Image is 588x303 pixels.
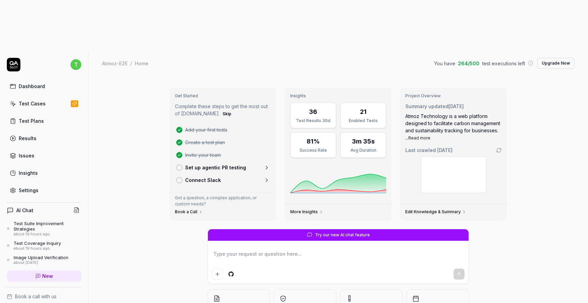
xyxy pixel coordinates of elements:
span: New [42,272,53,280]
a: Results [7,132,81,145]
div: Results [19,135,36,142]
div: 21 [360,107,366,116]
button: t [70,58,81,71]
div: Home [135,60,148,67]
a: Settings [7,184,81,197]
span: t [70,59,81,70]
div: Test Results 30d [295,118,332,124]
span: Book a call with us [15,293,56,300]
button: Upgrade Now [537,58,574,69]
a: Book a call with us [7,293,81,300]
a: Test Plans [7,114,81,128]
button: Skip [221,110,233,118]
div: / [130,60,132,67]
a: Book a Call [175,209,203,215]
span: Try our new AI chat feature [315,232,370,238]
p: Connect Slack [185,176,221,184]
p: Got a question, a complex application, or custom needs? [175,195,271,207]
time: [DATE] [437,147,453,153]
span: 264 / 500 [458,60,479,67]
span: Summary updated [405,103,448,109]
span: Atmoz Technology is a web platform designed to facilitate carbon management and sustainability tr... [405,113,500,140]
h3: Project Overview [405,93,502,99]
div: Atmoz-E2E [102,60,128,67]
div: about 19 hours ago [14,246,61,251]
a: Test Cases [7,97,81,110]
div: Test Plans [19,117,44,124]
div: Enabled Tests [345,118,382,124]
div: 81% [307,137,320,146]
a: Issues [7,149,81,162]
a: Dashboard [7,80,81,93]
span: You have [434,60,455,67]
a: Go to crawling settings [496,148,502,153]
div: Insights [19,169,38,176]
div: Test Coverage Inquiry [14,240,61,246]
a: Test Suite Improvement Strategiesabout 19 hours ago [7,221,81,236]
div: 36 [309,107,317,116]
span: test executions left [482,60,525,67]
div: about 19 hours ago [14,232,81,237]
div: about [DATE] [14,260,68,265]
a: Set up agentic PR testing [174,161,273,174]
a: Connect Slack [174,174,273,186]
div: Test Suite Improvement Strategies [14,221,81,232]
button: Read more [408,135,430,141]
div: Success Rate [295,147,332,153]
div: Issues [19,152,34,159]
a: More Insights [290,209,323,215]
h3: Get Started [175,93,271,99]
time: [DATE] [448,103,464,109]
h3: Insights [290,93,387,99]
div: Avg Duration [345,147,382,153]
a: Test Coverage Inquiryabout 19 hours ago [7,240,81,251]
div: Image Upload Verification [14,255,68,260]
button: Add attachment [212,269,223,280]
a: Edit Knowledge & Summary [405,209,466,215]
div: Test Cases [19,100,46,107]
div: Settings [19,187,38,194]
a: New [7,270,81,282]
a: Image Upload Verificationabout [DATE] [7,255,81,265]
span: Last crawled [405,147,453,154]
div: Dashboard [19,83,45,90]
a: Insights [7,166,81,180]
img: Screenshot [421,157,486,193]
div: 3m 35s [352,137,375,146]
p: Complete these steps to get the most out of [DOMAIN_NAME]. [175,103,271,118]
h4: AI Chat [16,207,33,214]
p: Set up agentic PR testing [185,164,246,171]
